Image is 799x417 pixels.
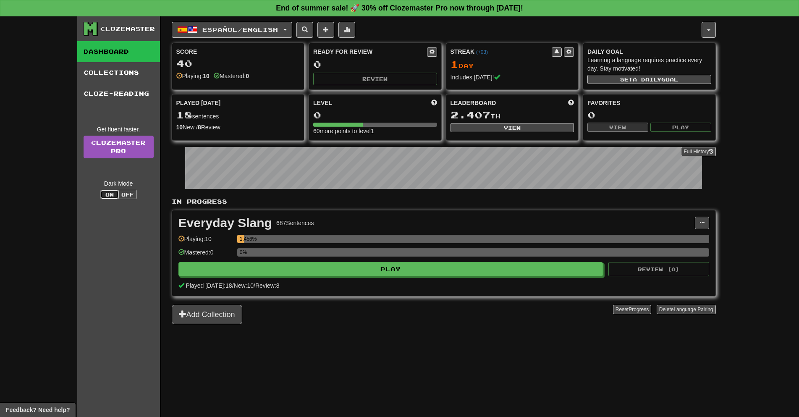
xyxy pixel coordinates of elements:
button: More stats [338,22,355,38]
button: ResetProgress [613,305,651,314]
div: Includes [DATE]! [451,73,574,81]
button: Play [650,123,711,132]
span: New: 10 [234,282,254,289]
button: Add sentence to collection [317,22,334,38]
span: Played [DATE] [176,99,221,107]
strong: 0 [246,73,249,79]
div: Streak [451,47,552,56]
div: 40 [176,58,300,69]
div: Learning a language requires practice every day. Stay motivated! [587,56,711,73]
a: (+03) [476,49,488,55]
button: Play [178,262,603,276]
button: Search sentences [296,22,313,38]
button: View [451,123,574,132]
div: Score [176,47,300,56]
a: Dashboard [77,41,160,62]
div: 0 [313,110,437,120]
button: Review (0) [608,262,709,276]
p: In Progress [172,197,716,206]
div: 0 [587,110,711,120]
button: Seta dailygoal [587,75,711,84]
span: Played [DATE]: 18 [186,282,232,289]
button: Add Collection [172,305,242,324]
span: This week in points, UTC [568,99,574,107]
div: Playing: 10 [178,235,233,249]
span: 2.407 [451,109,490,121]
span: Review: 8 [255,282,280,289]
div: 60 more points to level 1 [313,127,437,135]
div: Daily Goal [587,47,711,56]
div: sentences [176,110,300,121]
button: DeleteLanguage Pairing [657,305,716,314]
div: Mastered: [214,72,249,80]
span: Progress [629,307,649,312]
div: Playing: [176,72,210,80]
div: Dark Mode [84,179,154,188]
strong: 10 [203,73,210,79]
strong: 10 [176,124,183,131]
span: 18 [176,109,192,121]
strong: 8 [198,124,201,131]
span: / [254,282,255,289]
div: Get fluent faster. [84,125,154,134]
a: ClozemasterPro [84,136,154,158]
div: Everyday Slang [178,217,272,229]
strong: End of summer sale! 🚀 30% off Clozemaster Pro now through [DATE]! [276,4,523,12]
button: View [587,123,648,132]
div: Mastered: 0 [178,248,233,262]
div: 1.456% [240,235,244,243]
div: Favorites [587,99,711,107]
div: Day [451,59,574,70]
span: Language Pairing [673,307,713,312]
div: th [451,110,574,121]
div: New / Review [176,123,300,131]
a: Cloze-Reading [77,83,160,104]
span: a daily [633,76,661,82]
span: / [232,282,234,289]
button: On [100,190,119,199]
span: Score more points to level up [431,99,437,107]
span: 1 [451,58,458,70]
button: Off [118,190,137,199]
button: Full History [681,147,715,156]
div: Clozemaster [100,25,155,33]
span: Level [313,99,332,107]
a: Collections [77,62,160,83]
div: Ready for Review [313,47,427,56]
button: Español/English [172,22,292,38]
span: Open feedback widget [6,406,70,414]
div: 0 [313,59,437,70]
div: 687 Sentences [276,219,314,227]
span: Español / English [202,26,278,33]
button: Review [313,73,437,85]
span: Leaderboard [451,99,496,107]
